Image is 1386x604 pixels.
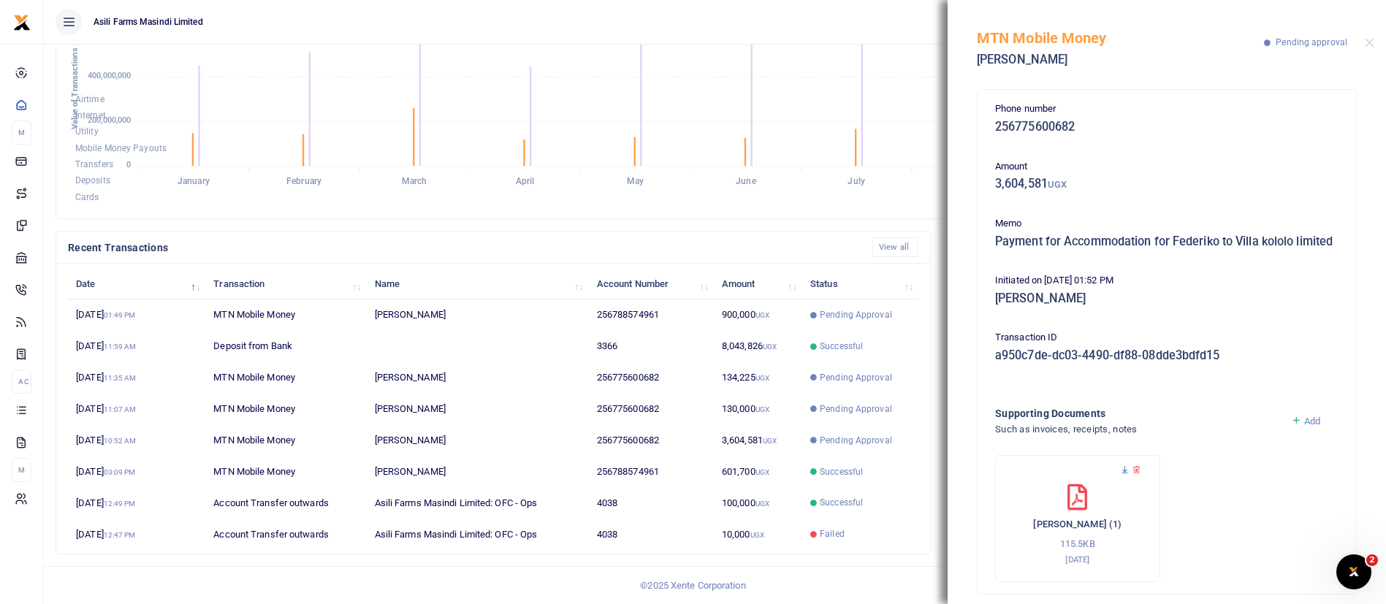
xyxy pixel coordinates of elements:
[714,487,802,519] td: 100,000
[995,120,1339,134] h5: 256775600682
[763,437,777,445] small: UGX
[104,531,136,539] small: 12:47 PM
[589,331,714,362] td: 3366
[286,177,321,187] tspan: February
[366,299,588,331] td: [PERSON_NAME]
[848,177,864,187] tspan: July
[589,519,714,549] td: 4038
[205,456,366,488] td: MTN Mobile Money
[1336,554,1371,589] iframe: Intercom live chat
[820,465,863,478] span: Successful
[589,394,714,425] td: 256775600682
[88,15,209,28] span: Asili Farms Masindi Limited
[104,468,136,476] small: 03:09 PM
[205,362,366,394] td: MTN Mobile Money
[68,362,205,394] td: [DATE]
[755,500,769,508] small: UGX
[589,268,714,299] th: Account Number: activate to sort column ascending
[1048,179,1067,190] small: UGX
[205,487,366,519] td: Account Transfer outwards
[1366,554,1378,566] span: 2
[366,268,588,299] th: Name: activate to sort column ascending
[68,456,205,488] td: [DATE]
[75,176,110,186] span: Deposits
[995,159,1339,175] p: Amount
[755,311,769,319] small: UGX
[755,374,769,382] small: UGX
[995,405,1279,421] h4: Supporting Documents
[627,177,644,187] tspan: May
[995,177,1339,191] h5: 3,604,581
[366,519,588,549] td: Asili Farms Masindi Limited: OFC - Ops
[714,456,802,488] td: 601,700
[104,437,137,445] small: 10:52 AM
[714,425,802,456] td: 3,604,581
[820,340,863,353] span: Successful
[714,268,802,299] th: Amount: activate to sort column ascending
[714,299,802,331] td: 900,000
[820,371,892,384] span: Pending Approval
[12,458,31,482] li: M
[205,394,366,425] td: MTN Mobile Money
[714,519,802,549] td: 10,000
[75,94,104,104] span: Airtime
[820,434,892,447] span: Pending Approval
[1010,537,1145,552] p: 115.5KB
[68,299,205,331] td: [DATE]
[589,487,714,519] td: 4038
[205,519,366,549] td: Account Transfer outwards
[126,160,131,169] tspan: 0
[88,71,131,80] tspan: 400,000,000
[1010,519,1145,530] h6: [PERSON_NAME] (1)
[104,311,136,319] small: 01:49 PM
[104,405,137,413] small: 11:07 AM
[68,240,861,256] h4: Recent Transactions
[995,102,1339,117] p: Phone number
[75,110,106,121] span: Internet
[736,177,756,187] tspan: June
[589,299,714,331] td: 256788574961
[589,362,714,394] td: 256775600682
[763,343,777,351] small: UGX
[820,527,845,540] span: Failed
[205,331,366,362] td: Deposit from Bank
[995,216,1339,232] p: Memo
[88,115,131,125] tspan: 200,000,000
[995,234,1339,249] h5: Payment for Accommodation for Federiko to Villa kololo limited
[68,268,205,299] th: Date: activate to sort column descending
[1365,38,1374,47] button: Close
[70,21,80,130] text: Value of Transactions (UGX )
[820,402,892,416] span: Pending Approval
[75,127,99,137] span: Utility
[366,425,588,456] td: [PERSON_NAME]
[1065,554,1089,565] small: [DATE]
[1304,416,1320,427] span: Add
[755,405,769,413] small: UGX
[13,14,31,31] img: logo-small
[205,425,366,456] td: MTN Mobile Money
[820,496,863,509] span: Successful
[13,16,31,27] a: logo-small logo-large logo-large
[714,394,802,425] td: 130,000
[12,370,31,394] li: Ac
[12,121,31,145] li: M
[995,273,1339,288] p: Initiated on [DATE] 01:52 PM
[205,299,366,331] td: MTN Mobile Money
[366,456,588,488] td: [PERSON_NAME]
[995,348,1339,363] h5: a950c7de-dc03-4490-df88-08dde3bdfd15
[104,500,136,508] small: 12:49 PM
[995,291,1339,306] h5: [PERSON_NAME]
[589,456,714,488] td: 256788574961
[366,362,588,394] td: [PERSON_NAME]
[872,237,918,257] a: View all
[75,192,99,202] span: Cards
[1291,416,1321,427] a: Add
[995,455,1160,582] div: Federico Accommodation (1)
[104,343,137,351] small: 11:59 AM
[75,143,167,153] span: Mobile Money Payouts
[68,487,205,519] td: [DATE]
[366,394,588,425] td: [PERSON_NAME]
[205,268,366,299] th: Transaction: activate to sort column ascending
[366,487,588,519] td: Asili Farms Masindi Limited: OFC - Ops
[977,29,1264,47] h5: MTN Mobile Money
